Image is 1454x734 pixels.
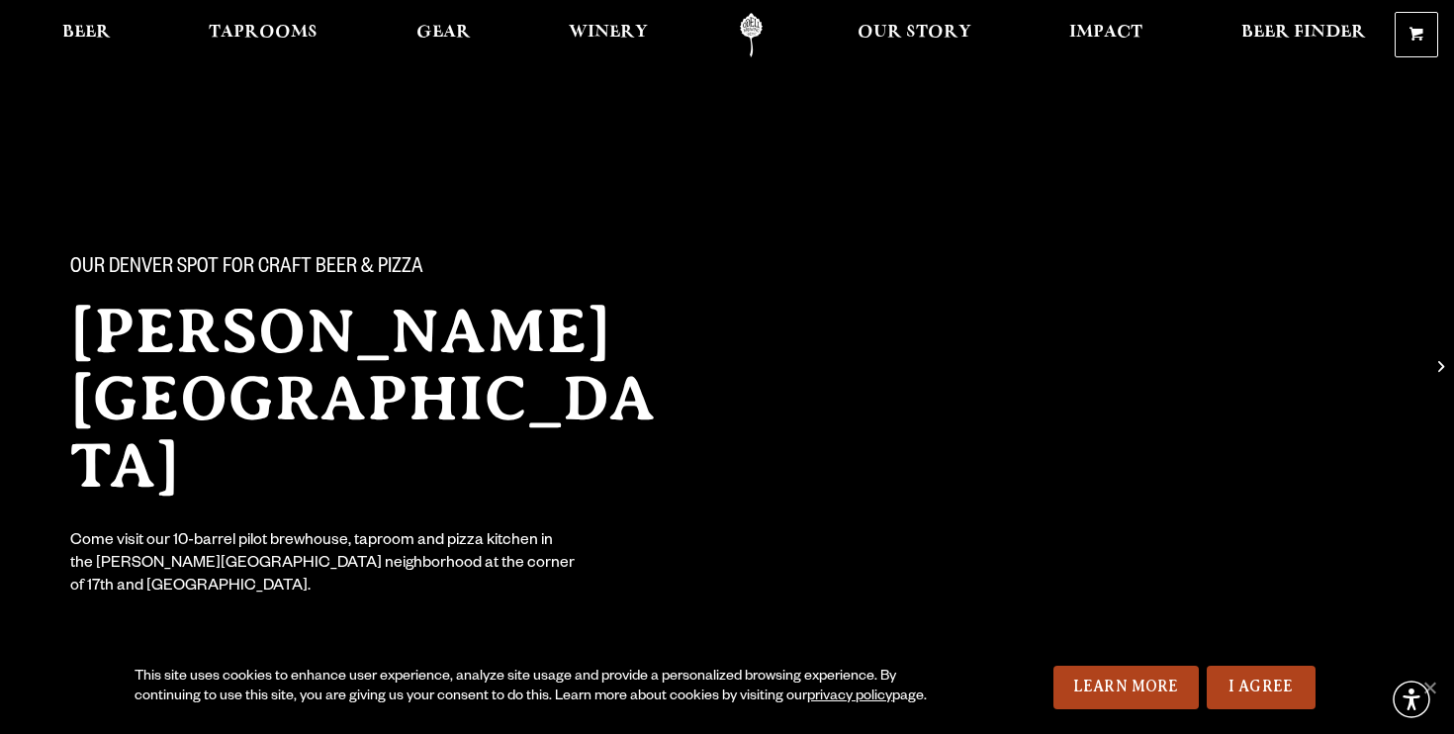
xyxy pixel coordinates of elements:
div: This site uses cookies to enhance user experience, analyze site usage and provide a personalized ... [135,668,948,707]
a: Impact [1056,13,1155,57]
div: Come visit our 10-barrel pilot brewhouse, taproom and pizza kitchen in the [PERSON_NAME][GEOGRAPH... [70,531,577,599]
a: Beer [49,13,124,57]
a: Our Story [845,13,984,57]
a: Odell Home [714,13,788,57]
span: Our Story [858,25,971,41]
a: Taprooms [196,13,330,57]
span: Taprooms [209,25,318,41]
a: Winery [556,13,661,57]
a: Beer Finder [1228,13,1379,57]
span: Impact [1069,25,1142,41]
a: I Agree [1207,666,1316,709]
a: Learn More [1053,666,1199,709]
h2: [PERSON_NAME][GEOGRAPHIC_DATA] [70,298,687,500]
a: privacy policy [807,689,892,705]
span: Our Denver spot for craft beer & pizza [70,256,423,282]
span: Winery [569,25,648,41]
span: Beer [62,25,111,41]
span: Beer Finder [1241,25,1366,41]
span: Gear [416,25,471,41]
a: Gear [404,13,484,57]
